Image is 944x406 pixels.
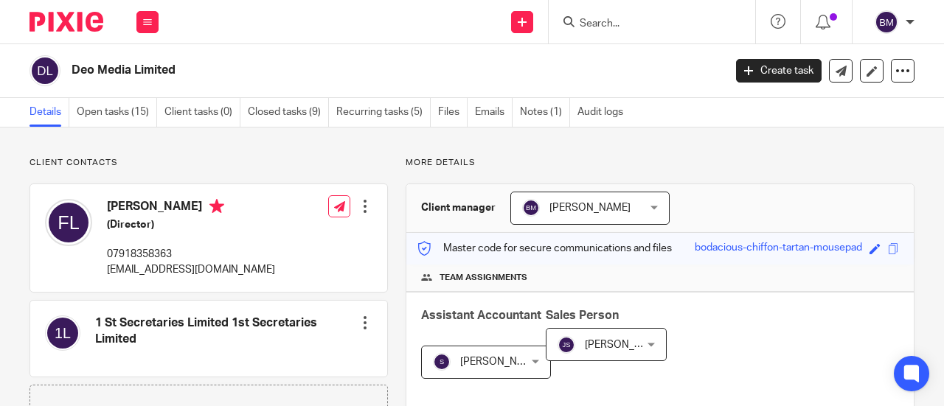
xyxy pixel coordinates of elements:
span: [PERSON_NAME] [549,203,631,213]
p: Master code for secure communications and files [417,241,672,256]
span: [PERSON_NAME] B [460,357,550,367]
p: Client contacts [29,157,388,169]
img: svg%3E [29,55,60,86]
span: Sales Person [546,309,619,321]
a: Notes (1) [520,98,570,127]
img: svg%3E [875,10,898,34]
a: Details [29,98,69,127]
span: Team assignments [440,272,527,284]
span: [PERSON_NAME] [585,340,666,350]
h4: [PERSON_NAME] [107,199,275,217]
p: [EMAIL_ADDRESS][DOMAIN_NAME] [107,262,275,277]
a: Recurring tasks (5) [336,98,431,127]
h2: Deo Media Limited [72,63,586,78]
h4: 1 St Secretaries Limited 1st Secretaries Limited [95,315,358,347]
p: More details [406,157,914,169]
h3: Client manager [421,200,496,215]
a: Closed tasks (9) [248,98,329,127]
i: Primary [209,199,224,214]
div: bodacious-chiffon-tartan-mousepad [695,240,862,257]
a: Create task [736,59,822,83]
a: Emails [475,98,513,127]
a: Client tasks (0) [164,98,240,127]
img: Pixie [29,12,103,32]
a: Audit logs [577,98,631,127]
img: svg%3E [558,336,575,354]
p: 07918358363 [107,247,275,262]
span: Assistant Accountant [421,309,541,321]
h5: (Director) [107,217,275,232]
img: svg%3E [45,315,80,351]
img: svg%3E [45,199,92,246]
img: svg%3E [433,353,451,371]
input: Search [578,18,711,31]
a: Open tasks (15) [77,98,157,127]
a: Files [438,98,468,127]
img: svg%3E [522,199,540,217]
